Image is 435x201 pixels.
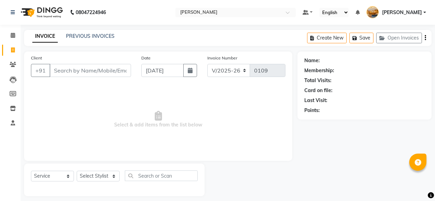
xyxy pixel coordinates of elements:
label: Client [31,55,42,61]
div: Membership: [304,67,334,74]
label: Invoice Number [207,55,237,61]
img: Sundaram [367,6,379,18]
input: Search by Name/Mobile/Email/Code [50,64,131,77]
iframe: chat widget [406,174,428,194]
label: Date [141,55,151,61]
button: Open Invoices [376,33,422,43]
button: Save [349,33,373,43]
a: INVOICE [32,30,58,43]
span: Select & add items from the list below [31,85,285,154]
div: Total Visits: [304,77,331,84]
img: logo [18,3,65,22]
button: +91 [31,64,50,77]
div: Points: [304,107,320,114]
div: Last Visit: [304,97,327,104]
input: Search or Scan [125,170,198,181]
a: PREVIOUS INVOICES [66,33,115,39]
button: Create New [307,33,347,43]
b: 08047224946 [76,3,106,22]
div: Card on file: [304,87,333,94]
span: [PERSON_NAME] [382,9,422,16]
div: Name: [304,57,320,64]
